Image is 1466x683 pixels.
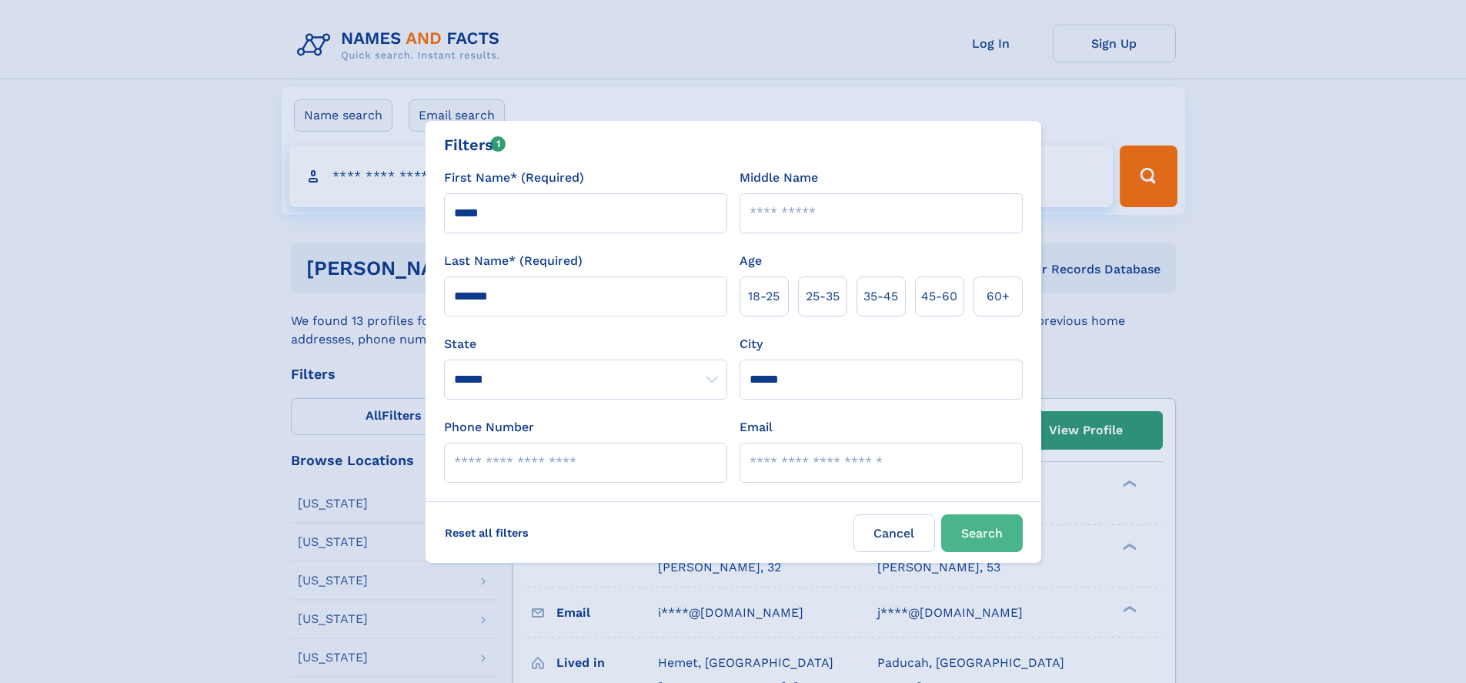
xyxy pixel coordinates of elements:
label: State [444,335,727,353]
label: Email [740,418,773,437]
span: 25‑35 [806,287,840,306]
label: City [740,335,763,353]
label: Phone Number [444,418,534,437]
label: Age [740,252,762,270]
button: Search [941,514,1023,552]
div: Filters [444,133,506,156]
span: 18‑25 [748,287,780,306]
span: 60+ [987,287,1010,306]
label: Middle Name [740,169,818,187]
span: 45‑60 [921,287,957,306]
label: Reset all filters [435,514,539,551]
label: Last Name* (Required) [444,252,583,270]
label: First Name* (Required) [444,169,584,187]
span: 35‑45 [863,287,898,306]
label: Cancel [853,514,935,552]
